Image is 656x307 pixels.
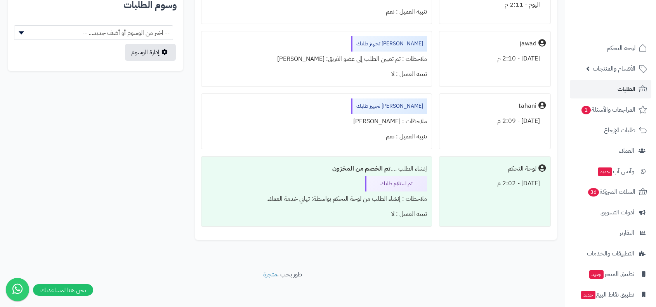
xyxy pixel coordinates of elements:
[593,63,635,74] span: الأقسام والمنتجات
[570,100,651,119] a: المراجعات والأسئلة1
[14,0,177,10] h2: وسوم الطلبات
[607,43,635,53] span: لوحة التحكم
[444,114,546,129] div: [DATE] - 2:09 م
[581,104,635,115] span: المراجعات والأسئلة
[570,265,651,283] a: تطبيق المتجرجديد
[570,80,651,98] a: الطلبات
[444,176,546,191] div: [DATE] - 2:02 م
[587,186,635,197] span: السلات المتروكة
[206,52,427,67] div: ملاحظات : تم تعيين الطلب إلى عضو الفريق: [PERSON_NAME]
[588,188,599,197] span: 36
[14,26,173,40] span: -- اختر من الوسوم أو أضف جديد... --
[206,114,427,129] div: ملاحظات : [PERSON_NAME]
[570,224,651,242] a: التقارير
[570,162,651,181] a: وآتس آبجديد
[598,167,612,176] span: جديد
[508,164,536,173] div: لوحة التحكم
[351,98,427,114] div: [PERSON_NAME] تجهيز طلبك
[365,176,427,191] div: تم استلام طلبك
[206,4,427,19] div: تنبيه العميل : نعم
[206,67,427,82] div: تنبيه العميل : لا
[587,248,634,259] span: التطبيقات والخدمات
[600,207,634,218] span: أدوات التسويق
[570,121,651,140] a: طلبات الإرجاع
[589,270,604,279] span: جديد
[604,125,635,136] span: طلبات الإرجاع
[444,51,546,66] div: [DATE] - 2:10 م
[570,39,651,57] a: لوحة التحكم
[570,141,651,160] a: العملاء
[519,102,536,110] div: tahani
[570,285,651,304] a: تطبيق نقاط البيعجديد
[206,207,427,222] div: تنبيه العميل : لا
[351,36,427,52] div: [PERSON_NAME] تجهيز طلبك
[597,166,634,177] span: وآتس آب
[332,164,390,173] b: تم الخصم من المخزون
[570,203,651,222] a: أدوات التسويق
[580,289,634,300] span: تطبيق نقاط البيع
[263,270,277,279] a: متجرة
[206,191,427,207] div: ملاحظات : إنشاء الطلب من لوحة التحكم بواسطة: تهاني خدمة العملاء
[520,39,536,48] div: jawad
[588,269,634,279] span: تطبيق المتجر
[206,129,427,144] div: تنبيه العميل : نعم
[581,291,595,299] span: جديد
[620,228,634,238] span: التقارير
[618,84,635,95] span: الطلبات
[581,106,591,115] span: 1
[570,244,651,263] a: التطبيقات والخدمات
[206,161,427,176] div: إنشاء الطلب ....
[14,25,173,40] span: -- اختر من الوسوم أو أضف جديد... --
[570,183,651,201] a: السلات المتروكة36
[125,44,176,61] a: إدارة الوسوم
[603,6,649,22] img: logo-2.png
[619,145,634,156] span: العملاء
